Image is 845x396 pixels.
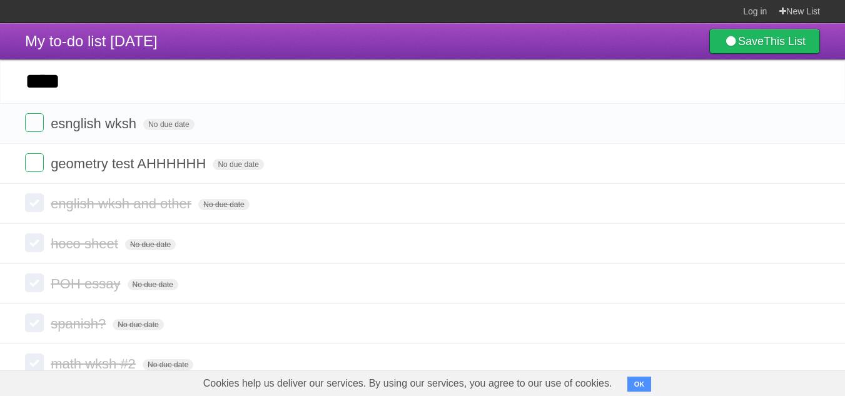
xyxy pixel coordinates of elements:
span: No due date [125,239,176,250]
span: spanish? [51,316,109,332]
label: Done [25,193,44,212]
span: Cookies help us deliver our services. By using our services, you agree to our use of cookies. [191,371,625,396]
label: Done [25,113,44,132]
label: Done [25,313,44,332]
label: Done [25,233,44,252]
label: Done [25,153,44,172]
span: math wksh #2 [51,356,139,372]
b: This List [764,35,806,48]
span: esnglish wksh [51,116,139,131]
span: POH essay [51,276,123,292]
span: No due date [113,319,163,330]
a: SaveThis List [709,29,820,54]
span: My to-do list [DATE] [25,33,158,49]
span: No due date [143,119,194,130]
label: Done [25,353,44,372]
span: english wksh and other [51,196,195,211]
span: geometry test AHHHHHH [51,156,209,171]
button: OK [627,377,652,392]
label: Done [25,273,44,292]
span: No due date [198,199,249,210]
span: No due date [128,279,178,290]
span: hoco sheet [51,236,121,251]
span: No due date [143,359,193,370]
span: No due date [213,159,263,170]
